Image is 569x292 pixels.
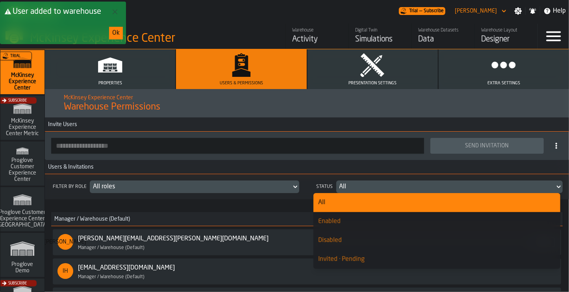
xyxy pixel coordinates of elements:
[399,7,445,15] div: Menu Subscription
[409,8,418,14] span: Trial
[318,198,556,207] div: All
[474,24,537,49] a: link-to-/wh/i/99265d59-bd42-4a33-a5fd-483dee362034/designer
[8,281,27,286] span: Subscribe
[313,231,560,250] li: dropdown-item
[538,24,569,49] label: button-toggle-Menu
[399,7,445,15] a: link-to-/wh/i/99265d59-bd42-4a33-a5fd-483dee362034/pricing/
[348,81,397,86] span: Presentation Settings
[553,6,566,16] span: Help
[430,138,544,154] button: button-Send Invitation
[318,236,556,245] div: Disabled
[540,6,569,16] label: button-toggle-Help
[8,99,27,103] span: Subscribe
[481,28,531,33] div: Warehouse Layout
[30,32,243,46] div: McKinsey Experience Center
[313,250,560,269] li: dropdown-item
[292,34,342,45] div: Activity
[78,263,175,273] a: [EMAIL_ADDRESS][DOMAIN_NAME]
[419,8,422,14] span: —
[51,212,563,226] h3: title-section-Manager / Warehouse (Default)
[318,217,556,226] div: Enabled
[339,182,552,192] div: DropdownMenuValue-all
[45,89,569,117] div: title-Warehouse Permissions
[45,160,569,174] h3: title-section-Users & Invitations
[355,34,405,45] div: Simulations
[481,34,531,45] div: Designer
[418,34,468,45] div: Data
[455,8,497,14] div: DropdownMenuValue-Joe Ramos
[109,27,123,39] button: button-
[78,234,269,244] a: [PERSON_NAME][EMAIL_ADDRESS][PERSON_NAME][DOMAIN_NAME]
[51,216,130,222] span: Manager / Warehouse (Default)
[0,233,44,279] a: link-to-/wh/i/e36b03eb-bea5-40ab-83a2-6422b9ded721/simulations
[0,50,44,96] a: link-to-/wh/i/99265d59-bd42-4a33-a5fd-483dee362034/simulations
[45,117,569,132] h3: title-section-Invite Users
[51,180,299,193] div: Filter by roleDropdownMenuValue-all
[0,96,44,141] a: link-to-/wh/i/c13051dd-b910-4026-8be2-a53d27c1af1d/simulations
[78,245,294,251] div: Manager / Warehouse (Default)
[13,6,109,17] div: User added to warehouse
[0,187,44,233] a: link-to-/wh/i/b725f59e-a7b8-4257-9acf-85a504d5909c/simulations
[4,261,41,274] span: Proglove Demo
[45,164,94,170] span: Users & Invitations
[57,263,73,279] div: IH
[0,141,44,187] a: link-to-/wh/i/ad8a128b-0962-41b6-b9c5-f48cc7973f93/simulations
[411,24,474,49] a: link-to-/wh/i/99265d59-bd42-4a33-a5fd-483dee362034/data
[424,8,444,14] span: Subscribe
[285,24,348,49] a: link-to-/wh/i/99265d59-bd42-4a33-a5fd-483dee362034/feed/
[487,81,520,86] span: Extra Settings
[45,121,77,128] span: Invite Users
[418,28,468,33] div: Warehouse Datasets
[98,81,122,86] span: Properties
[348,24,411,49] a: link-to-/wh/i/99265d59-bd42-4a33-a5fd-483dee362034/simulations
[112,6,123,17] button: Close Error
[511,7,525,15] label: button-toggle-Settings
[93,182,288,192] div: DropdownMenuValue-all
[315,180,563,193] div: StatusDropdownMenuValue-all
[313,212,560,231] li: dropdown-item
[10,54,20,58] span: Trial
[435,143,539,149] div: Send Invitation
[526,7,540,15] label: button-toggle-Notifications
[51,184,88,190] div: Filter by role
[452,6,508,16] div: DropdownMenuValue-Joe Ramos
[78,274,200,280] div: Manager / Warehouse (Default)
[315,184,335,190] div: Status
[112,28,120,38] div: Ok
[318,255,556,264] div: Invited · Pending
[57,234,73,250] div: [PERSON_NAME]
[220,81,263,86] span: Users & Permissions
[51,138,424,154] input: button-toolbar-
[313,193,560,212] li: dropdown-item
[292,28,342,33] div: Warehouse
[64,93,550,101] h2: Sub Title
[4,157,41,182] span: Proglove Customer Experience Center
[355,28,405,33] div: Digital Twin
[64,101,160,113] span: Warehouse Permissions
